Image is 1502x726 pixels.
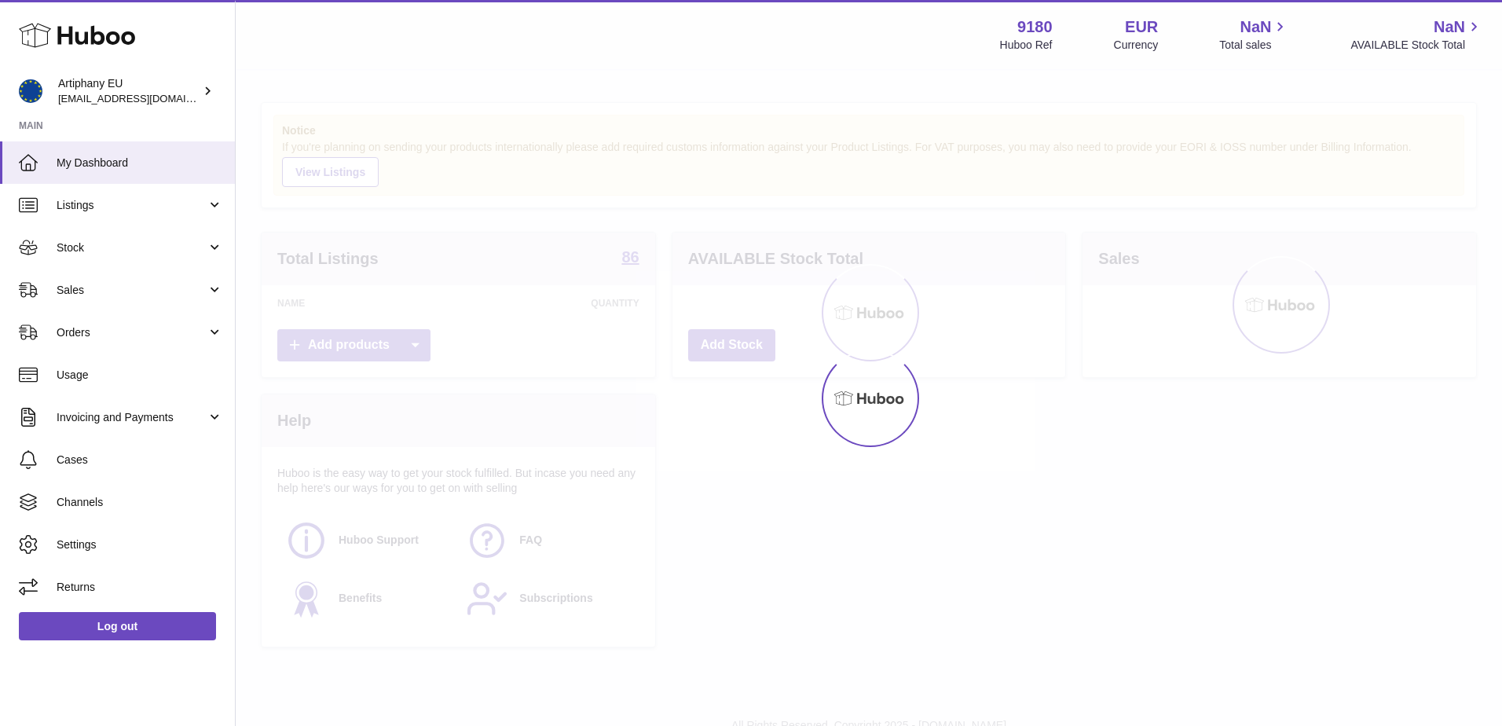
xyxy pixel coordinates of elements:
[57,198,207,213] span: Listings
[19,79,42,103] img: internalAdmin-9180@internal.huboo.com
[1219,38,1289,53] span: Total sales
[57,410,207,425] span: Invoicing and Payments
[57,368,223,383] span: Usage
[1240,16,1271,38] span: NaN
[1350,38,1483,53] span: AVAILABLE Stock Total
[1114,38,1159,53] div: Currency
[57,240,207,255] span: Stock
[1350,16,1483,53] a: NaN AVAILABLE Stock Total
[1000,38,1053,53] div: Huboo Ref
[58,76,200,106] div: Artiphany EU
[57,537,223,552] span: Settings
[57,325,207,340] span: Orders
[1434,16,1465,38] span: NaN
[1219,16,1289,53] a: NaN Total sales
[1017,16,1053,38] strong: 9180
[19,612,216,640] a: Log out
[57,453,223,467] span: Cases
[57,156,223,170] span: My Dashboard
[1125,16,1158,38] strong: EUR
[58,92,231,104] span: [EMAIL_ADDRESS][DOMAIN_NAME]
[57,495,223,510] span: Channels
[57,580,223,595] span: Returns
[57,283,207,298] span: Sales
